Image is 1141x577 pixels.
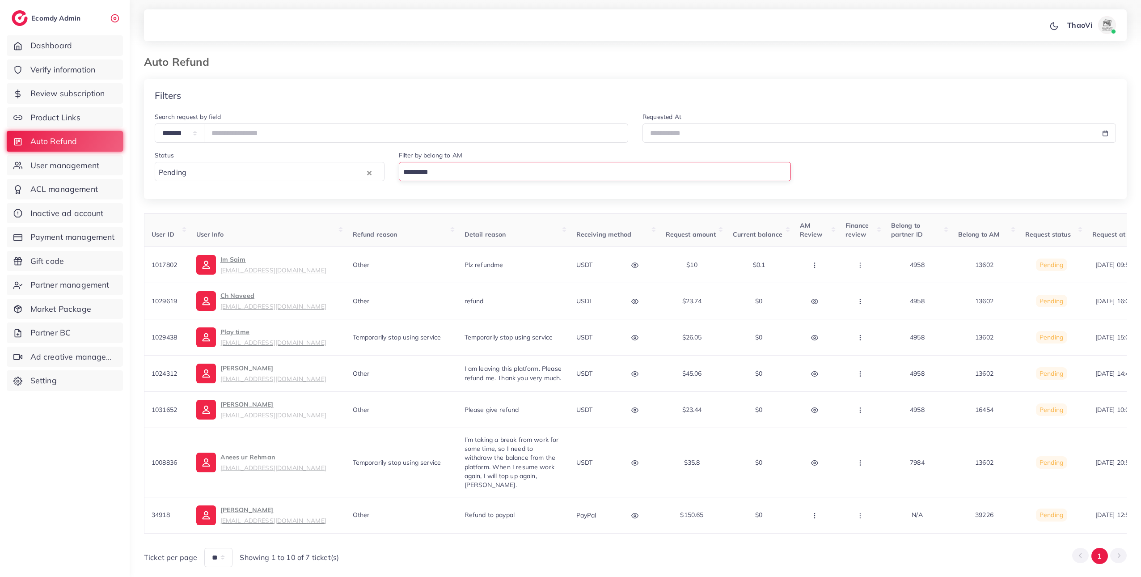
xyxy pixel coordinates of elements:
[30,40,72,51] span: Dashboard
[910,369,925,378] span: 4958
[755,333,762,341] span: $0
[753,261,765,269] span: $0.1
[196,363,326,384] a: [PERSON_NAME][EMAIL_ADDRESS][DOMAIN_NAME]
[7,227,123,247] a: Payment management
[1091,548,1108,564] button: Go to page 1
[220,290,326,312] p: Ch Naveed
[666,230,716,238] span: Request amount
[755,369,762,378] span: $0
[196,505,326,526] a: [PERSON_NAME][EMAIL_ADDRESS][DOMAIN_NAME]
[220,363,326,384] p: [PERSON_NAME]
[465,406,519,414] span: Please give refund
[152,261,177,269] span: 1017802
[7,35,123,56] a: Dashboard
[30,375,57,386] span: Setting
[1067,20,1092,30] p: ThaoVi
[220,517,326,524] small: [EMAIL_ADDRESS][DOMAIN_NAME]
[196,453,216,472] img: ic-user-info.36bf1079.svg
[975,261,993,269] span: 13602
[465,297,484,305] span: refund
[12,10,83,26] a: logoEcomdy Admin
[196,364,216,383] img: ic-user-info.36bf1079.svg
[353,511,370,519] span: Other
[353,230,397,238] span: Refund reason
[755,297,762,305] span: $0
[144,552,197,563] span: Ticket per page
[155,151,174,160] label: Status
[30,183,98,195] span: ACL management
[196,505,216,525] img: ic-user-info.36bf1079.svg
[367,167,372,178] button: Clear Selected
[891,221,923,238] span: Belong to partner ID
[7,179,123,199] a: ACL management
[144,55,216,68] h3: Auto Refund
[196,230,224,238] span: User Info
[1040,297,1063,305] span: Pending
[220,302,326,310] small: [EMAIL_ADDRESS][DOMAIN_NAME]
[755,511,762,519] span: $0
[910,333,925,341] span: 4958
[157,166,188,179] span: Pending
[152,297,177,305] span: 1029619
[1040,333,1063,341] span: Pending
[353,369,370,378] span: Other
[152,230,174,238] span: User ID
[220,411,326,419] small: [EMAIL_ADDRESS][DOMAIN_NAME]
[910,261,925,269] span: 4958
[576,457,593,468] p: USDT
[30,136,77,147] span: Auto Refund
[30,208,104,219] span: Inactive ad account
[975,297,993,305] span: 13602
[7,251,123,272] a: Gift code
[220,399,326,420] p: [PERSON_NAME]
[399,162,791,181] div: Search for option
[1098,16,1116,34] img: avatar
[353,406,370,414] span: Other
[353,333,441,341] span: Temporarily stop using service
[30,112,80,123] span: Product Links
[910,297,925,305] span: 4958
[240,552,339,563] span: Showing 1 to 10 of 7 ticket(s)
[353,458,441,467] span: Temporarily stop using service
[220,339,326,346] small: [EMAIL_ADDRESS][DOMAIN_NAME]
[576,404,593,415] p: USDT
[399,151,463,160] label: Filter by belong to AM
[1040,406,1063,414] span: Pending
[1092,230,1126,238] span: Request at
[220,505,326,526] p: [PERSON_NAME]
[196,290,326,312] a: Ch Naveed[EMAIL_ADDRESS][DOMAIN_NAME]
[682,369,702,378] span: $45.06
[30,64,96,76] span: Verify information
[910,458,925,467] span: 7984
[30,279,110,291] span: Partner management
[353,261,370,269] span: Other
[465,365,562,382] span: I am leaving this platform. Please refund me. Thank you very much.
[975,511,993,519] span: 39226
[30,327,71,339] span: Partner BC
[196,291,216,311] img: ic-user-info.36bf1079.svg
[975,333,993,341] span: 13602
[7,107,123,128] a: Product Links
[30,303,91,315] span: Market Package
[220,327,326,348] p: Play time
[152,511,170,519] span: 34918
[220,452,326,473] p: Anees ur Rehman
[196,327,216,347] img: ic-user-info.36bf1079.svg
[465,436,559,489] span: I’m taking a break from work for some time, so I need to withdraw the balance from the platform. ...
[7,347,123,367] a: Ad creative management
[465,261,503,269] span: Plz refundme
[642,112,681,121] label: Requested At
[196,399,326,420] a: [PERSON_NAME][EMAIL_ADDRESS][DOMAIN_NAME]
[733,230,782,238] span: Current balance
[196,254,326,276] a: Im Saim[EMAIL_ADDRESS][DOMAIN_NAME]
[975,458,993,467] span: 13602
[220,464,326,471] small: [EMAIL_ADDRESS][DOMAIN_NAME]
[680,511,703,519] span: $150.65
[30,231,115,243] span: Payment management
[912,511,922,519] span: N/A
[755,406,762,414] span: $0
[686,261,697,269] span: $10
[1040,511,1063,519] span: Pending
[7,370,123,391] a: Setting
[576,230,632,238] span: Receiving method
